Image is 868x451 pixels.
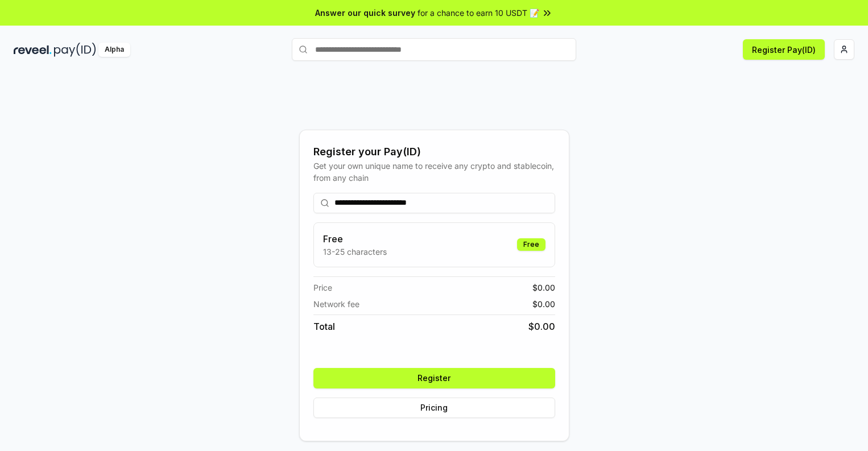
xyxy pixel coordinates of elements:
[54,43,96,57] img: pay_id
[418,7,539,19] span: for a chance to earn 10 USDT 📝
[323,246,387,258] p: 13-25 characters
[98,43,130,57] div: Alpha
[323,232,387,246] h3: Free
[315,7,415,19] span: Answer our quick survey
[313,398,555,418] button: Pricing
[313,320,335,333] span: Total
[532,298,555,310] span: $ 0.00
[313,144,555,160] div: Register your Pay(ID)
[743,39,825,60] button: Register Pay(ID)
[313,160,555,184] div: Get your own unique name to receive any crypto and stablecoin, from any chain
[532,282,555,293] span: $ 0.00
[14,43,52,57] img: reveel_dark
[313,298,359,310] span: Network fee
[313,368,555,388] button: Register
[528,320,555,333] span: $ 0.00
[517,238,545,251] div: Free
[313,282,332,293] span: Price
